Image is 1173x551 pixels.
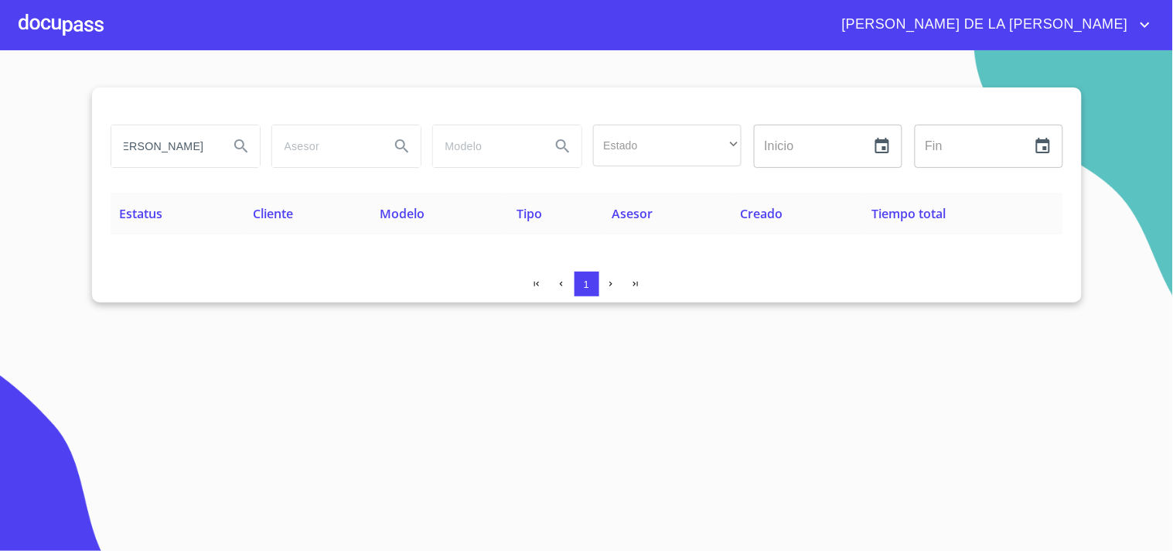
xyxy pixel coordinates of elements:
button: 1 [575,272,599,296]
span: Tiempo total [872,205,946,222]
button: Search [544,128,581,165]
input: search [433,125,538,167]
input: search [111,125,217,167]
button: Search [223,128,260,165]
div: ​ [593,125,742,166]
span: [PERSON_NAME] DE LA [PERSON_NAME] [830,12,1136,37]
span: Asesor [612,205,653,222]
button: account of current user [830,12,1154,37]
span: Modelo [380,205,425,222]
span: Cliente [253,205,293,222]
span: Estatus [120,205,163,222]
span: Tipo [517,205,542,222]
span: 1 [584,279,589,290]
button: Search [384,128,421,165]
span: Creado [740,205,783,222]
input: search [272,125,377,167]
